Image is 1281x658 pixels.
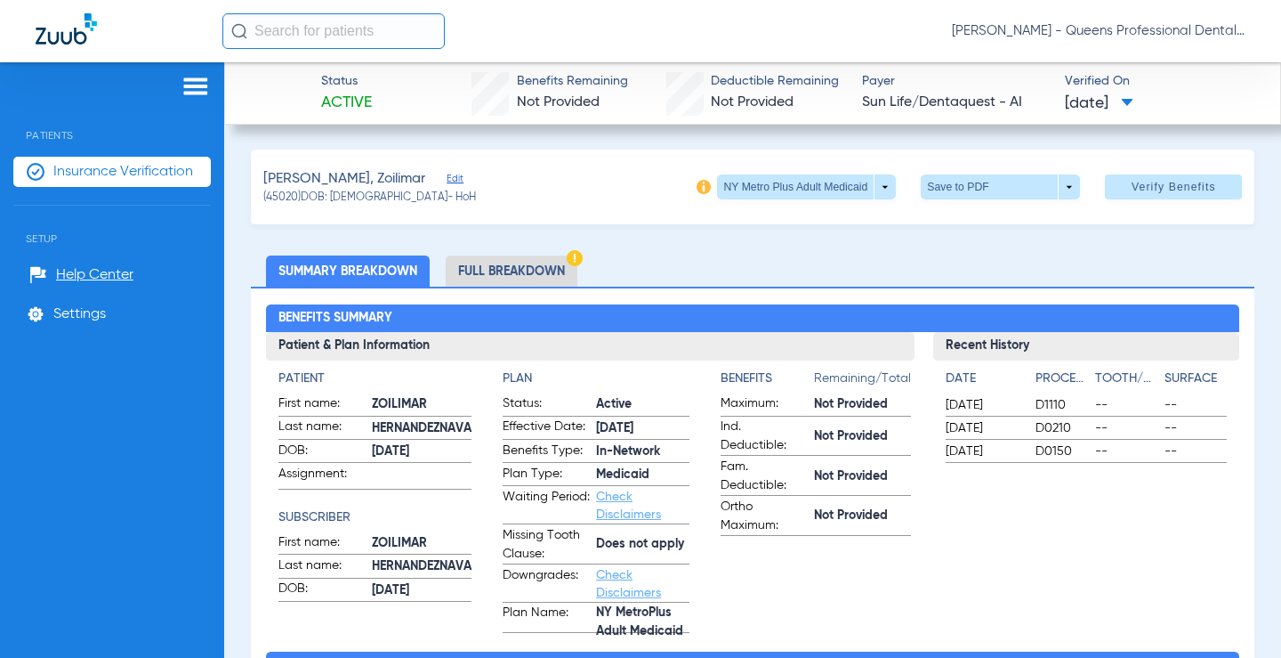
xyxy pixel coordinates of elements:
span: In-Network [596,443,689,461]
span: [DATE] [372,581,471,600]
span: ZOILIMAR [372,395,471,414]
span: Active [596,395,689,414]
button: NY Metro Plus Adult Medicaid [717,175,896,199]
span: -- [1164,419,1227,437]
span: D0210 [1035,419,1089,437]
a: Check Disclaimers [596,569,661,599]
button: Save to PDF [921,175,1080,199]
span: Not Provided [814,507,911,525]
span: Effective Date: [503,418,590,439]
h4: Plan [503,370,689,388]
img: hamburger-icon [181,76,210,97]
span: Status [321,72,372,91]
span: [DATE] [596,419,689,438]
h4: Procedure [1035,370,1089,388]
h4: Tooth/Quad [1095,370,1157,388]
span: Not Provided [711,95,794,110]
span: Missing Tooth Clause: [503,526,590,564]
app-breakdown-title: Tooth/Quad [1095,370,1157,394]
span: Not Provided [814,427,911,446]
span: [DATE] [946,396,1020,414]
span: Deductible Remaining [711,72,839,91]
span: Settings [53,305,106,323]
h4: Patient [278,370,471,388]
span: (45020) DOB: [DEMOGRAPHIC_DATA] - HoH [263,191,476,207]
span: -- [1095,396,1157,414]
span: -- [1164,396,1227,414]
span: Assignment: [278,465,366,489]
span: Downgrades: [503,566,590,602]
iframe: Chat Widget [1192,573,1281,658]
span: D0150 [1035,443,1089,460]
span: Last name: [278,556,366,578]
span: Payer [862,72,1050,91]
img: Hazard [567,250,583,266]
app-breakdown-title: Benefits [721,370,814,394]
span: Fam. Deductible: [721,458,808,495]
span: -- [1095,419,1157,437]
span: Plan Type: [503,465,590,486]
app-breakdown-title: Date [946,370,1020,394]
span: Setup [13,206,211,245]
h3: Recent History [933,332,1239,361]
a: Check Disclaimers [596,491,661,521]
span: Medicaid [596,466,689,484]
span: [DATE] [946,443,1020,460]
span: [PERSON_NAME], Zoilimar [263,168,425,191]
span: Plan Name: [503,604,590,632]
button: Verify Benefits [1105,175,1242,199]
span: Waiting Period: [503,488,590,524]
h2: Benefits Summary [266,305,1239,333]
span: Remaining/Total [814,370,911,394]
span: [DATE] [372,443,471,461]
img: Zuub Logo [36,13,97,45]
h3: Patient & Plan Information [266,332,914,361]
app-breakdown-title: Procedure [1035,370,1089,394]
span: [PERSON_NAME] - Queens Professional Dental Care [952,22,1245,40]
img: info-icon [697,180,711,194]
span: Verified On [1065,72,1253,91]
h4: Benefits [721,370,814,388]
li: Summary Breakdown [266,256,430,287]
span: D1110 [1035,396,1089,414]
input: Search for patients [222,13,445,49]
img: Search Icon [231,23,247,39]
h4: Subscriber [278,508,471,527]
span: [DATE] [1065,93,1133,115]
span: -- [1095,443,1157,460]
span: [DATE] [946,419,1020,437]
li: Full Breakdown [446,256,577,287]
span: Verify Benefits [1132,180,1216,194]
a: Help Center [29,266,133,284]
span: Ortho Maximum: [721,498,808,535]
span: DOB: [278,580,366,601]
span: Benefits Remaining [517,72,628,91]
span: Not Provided [517,95,600,110]
app-breakdown-title: Surface [1164,370,1227,394]
span: Last name: [278,418,366,439]
span: First name: [278,394,366,416]
span: Not Provided [814,395,911,414]
h4: Surface [1164,370,1227,388]
span: Sun Life/Dentaquest - AI [862,92,1050,114]
span: Active [321,92,372,114]
span: DOB: [278,442,366,463]
span: Maximum: [721,394,808,416]
span: Does not apply [596,535,689,554]
span: HERNANDEZNAVA [372,557,471,576]
span: Edit [447,173,463,190]
span: -- [1164,443,1227,460]
span: Ind. Deductible: [721,418,808,455]
span: Help Center [56,266,133,284]
span: Benefits Type: [503,442,590,463]
span: Patients [13,102,211,142]
h4: Date [946,370,1020,388]
span: First name: [278,533,366,555]
span: HERNANDEZNAVA [372,419,471,438]
span: Insurance Verification [53,163,193,181]
span: NY MetroPlus Adult Medicaid [596,613,689,632]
